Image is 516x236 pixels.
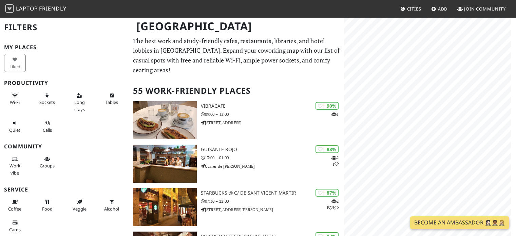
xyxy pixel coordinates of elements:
[39,99,55,105] span: Power sockets
[331,111,339,117] p: 1
[201,190,344,196] h3: Starbucks @ C/ de Sant Vicent Màrtir
[133,36,340,75] p: The best work and study-friendly cafes, restaurants, libraries, and hotel lobbies in [GEOGRAPHIC_...
[9,163,20,176] span: People working
[331,155,339,167] p: 2 1
[4,217,26,235] button: Cards
[5,4,14,13] img: LaptopFriendly
[201,206,344,213] p: [STREET_ADDRESS][PERSON_NAME]
[316,102,339,110] div: | 90%
[42,206,53,212] span: Food
[36,153,58,171] button: Groups
[4,17,125,38] h2: Filters
[326,198,339,211] p: 2 1 1
[9,226,21,233] span: Credit cards
[4,90,26,108] button: Wi-Fi
[39,5,66,12] span: Friendly
[5,3,66,15] a: LaptopFriendly LaptopFriendly
[4,186,125,193] h3: Service
[129,188,344,226] a: Starbucks @ C/ de Sant Vicent Màrtir | 87% 211 Starbucks @ C/ de Sant Vicent Màrtir 07:30 – 22:00...
[133,80,340,101] h2: 55 Work-Friendly Places
[129,145,344,183] a: Guisante Rojo | 88% 21 Guisante Rojo 13:00 – 01:00 Carrer de [PERSON_NAME]
[464,6,506,12] span: Join Community
[106,99,118,105] span: Work-friendly tables
[40,163,55,169] span: Group tables
[201,120,344,126] p: [STREET_ADDRESS]
[36,196,58,214] button: Food
[201,147,344,152] h3: Guisante Rojo
[4,117,26,135] button: Quiet
[104,206,119,212] span: Alcohol
[10,99,20,105] span: Stable Wi-Fi
[201,163,344,169] p: Carrer de [PERSON_NAME]
[428,3,451,15] a: Add
[69,196,90,214] button: Veggie
[4,196,26,214] button: Coffee
[4,44,125,51] h3: My Places
[201,155,344,161] p: 13:00 – 01:00
[316,145,339,153] div: | 88%
[133,145,196,183] img: Guisante Rojo
[129,101,344,139] a: Vibracafe | 90% 1 Vibracafe 09:00 – 13:00 [STREET_ADDRESS]
[4,80,125,86] h3: Productivity
[69,90,90,115] button: Long stays
[133,101,196,139] img: Vibracafe
[8,206,21,212] span: Coffee
[131,17,343,36] h1: [GEOGRAPHIC_DATA]
[9,127,20,133] span: Quiet
[133,188,196,226] img: Starbucks @ C/ de Sant Vicent Màrtir
[16,5,38,12] span: Laptop
[4,143,125,150] h3: Community
[36,117,58,135] button: Calls
[4,153,26,178] button: Work vibe
[201,198,344,204] p: 07:30 – 22:00
[101,196,122,214] button: Alcohol
[43,127,52,133] span: Video/audio calls
[73,206,87,212] span: Veggie
[74,99,85,112] span: Long stays
[455,3,509,15] a: Join Community
[410,216,509,229] a: Become an Ambassador 🤵🏻‍♀️🤵🏾‍♂️🤵🏼‍♀️
[101,90,122,108] button: Tables
[201,103,344,109] h3: Vibracafe
[201,111,344,117] p: 09:00 – 13:00
[438,6,448,12] span: Add
[316,189,339,197] div: | 87%
[398,3,424,15] a: Cities
[407,6,421,12] span: Cities
[36,90,58,108] button: Sockets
